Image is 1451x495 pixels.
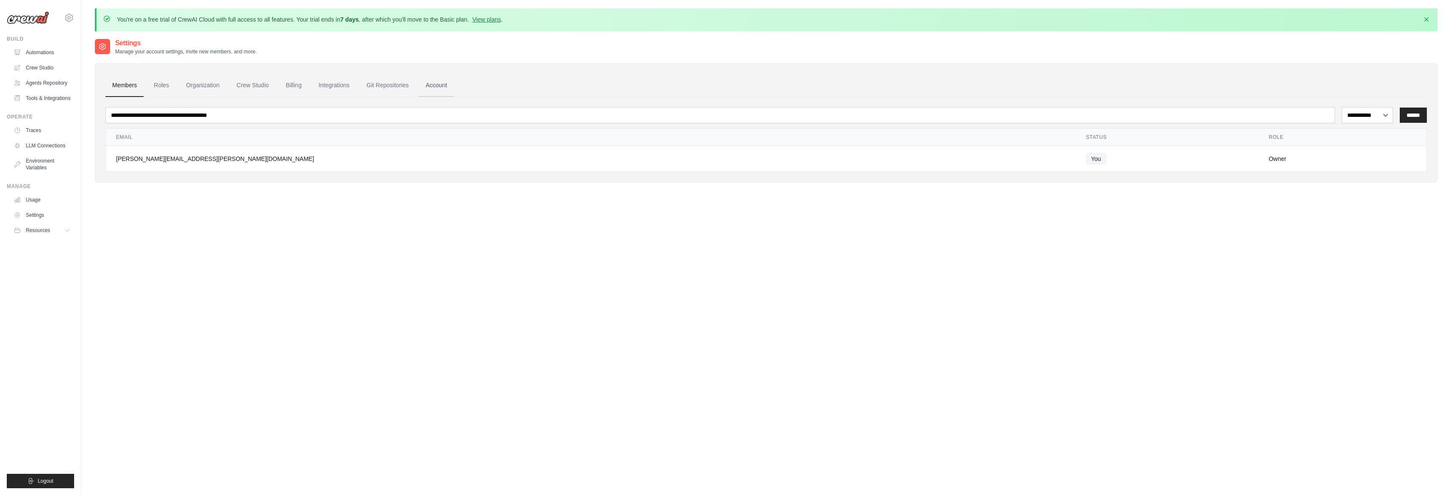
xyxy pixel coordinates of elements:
[7,36,74,42] div: Build
[147,74,176,97] a: Roles
[1076,129,1259,146] th: Status
[10,124,74,137] a: Traces
[472,16,501,23] a: View plans
[38,478,53,484] span: Logout
[105,74,144,97] a: Members
[10,224,74,237] button: Resources
[179,74,226,97] a: Organization
[10,46,74,59] a: Automations
[116,155,1066,163] div: [PERSON_NAME][EMAIL_ADDRESS][PERSON_NAME][DOMAIN_NAME]
[10,193,74,207] a: Usage
[10,91,74,105] a: Tools & Integrations
[10,61,74,75] a: Crew Studio
[10,154,74,174] a: Environment Variables
[10,76,74,90] a: Agents Repository
[1259,129,1426,146] th: Role
[10,139,74,152] a: LLM Connections
[1086,153,1106,165] span: You
[419,74,454,97] a: Account
[360,74,415,97] a: Git Repositories
[230,74,276,97] a: Crew Studio
[26,227,50,234] span: Resources
[117,15,503,24] p: You're on a free trial of CrewAI Cloud with full access to all features. Your trial ends in , aft...
[312,74,356,97] a: Integrations
[7,11,49,24] img: Logo
[115,48,257,55] p: Manage your account settings, invite new members, and more.
[7,113,74,120] div: Operate
[340,16,359,23] strong: 7 days
[7,183,74,190] div: Manage
[1269,155,1416,163] div: Owner
[7,474,74,488] button: Logout
[10,208,74,222] a: Settings
[279,74,308,97] a: Billing
[106,129,1076,146] th: Email
[115,38,257,48] h2: Settings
